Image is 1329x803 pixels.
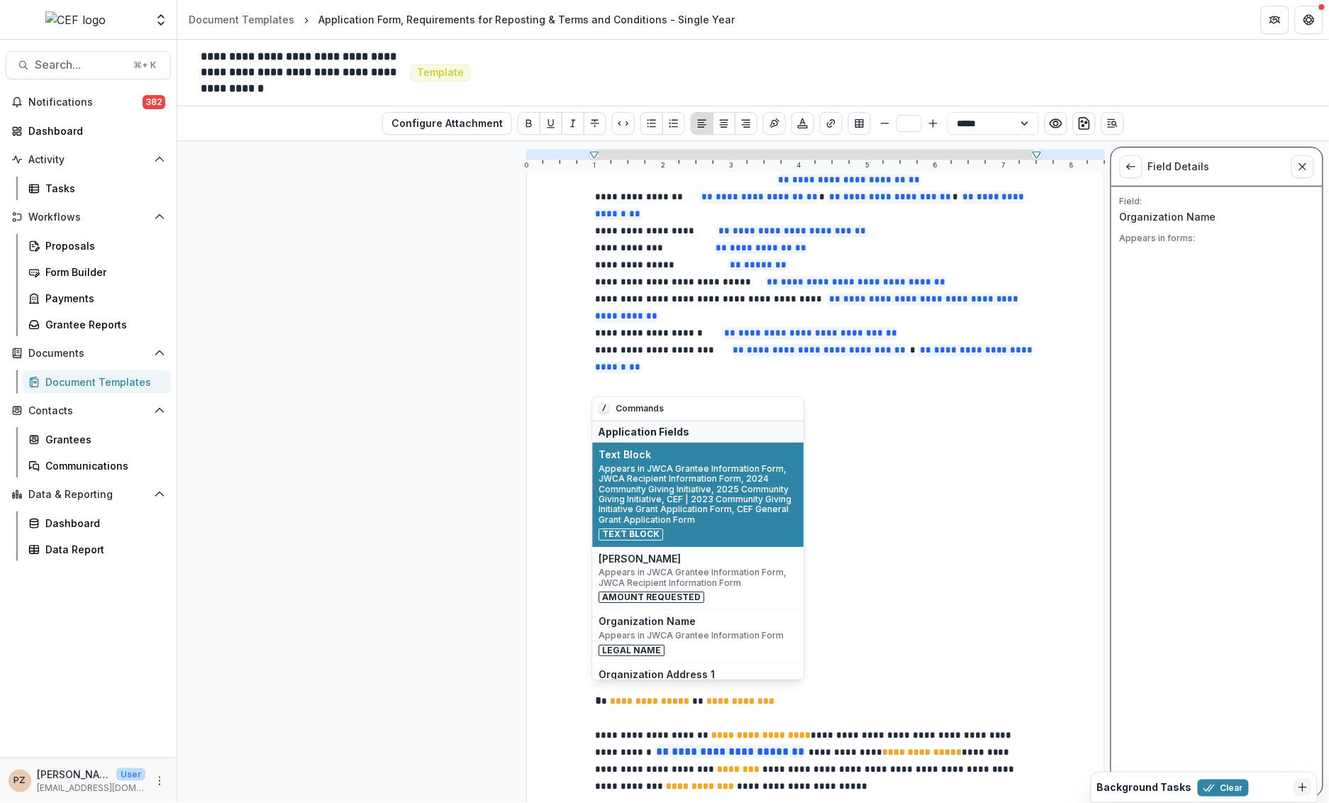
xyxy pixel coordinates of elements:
[151,772,168,790] button: More
[45,516,160,531] div: Dashboard
[599,645,665,656] span: Legal Name
[562,112,584,135] button: Italicize
[1073,112,1096,135] button: download-word
[183,9,300,30] a: Document Templates
[6,119,171,143] a: Dashboard
[1295,6,1323,34] button: Get Help
[6,148,171,171] button: Open Activity
[599,670,798,682] span: Organization Address 1
[6,91,171,113] button: Notifications382
[599,529,664,541] span: Text Block
[6,51,171,79] button: Search...
[143,95,165,109] span: 382
[763,112,786,135] button: Insert Signature
[1120,155,1142,178] button: View List
[6,342,171,365] button: Open Documents
[599,592,705,604] span: Amount Requested
[116,768,145,781] p: User
[599,450,798,462] span: Text Block
[23,454,171,477] a: Communications
[599,568,798,589] span: Appears in JWCA Grantee Information Form, JWCA Recipient Information Form
[23,428,171,451] a: Grantees
[151,6,171,34] button: Open entity switcher
[612,112,635,135] button: Code
[37,782,145,794] p: [EMAIL_ADDRESS][DOMAIN_NAME]
[28,211,148,223] span: Workflows
[6,399,171,422] button: Open Contacts
[713,112,735,135] button: Align Center
[593,663,804,726] button: Organization Address 1
[599,464,798,525] span: Appears in JWCA Grantee Information Form, JWCA Recipient Information Form, 2024 Community Giving ...
[1120,232,1314,245] p: Appears in forms:
[1291,155,1314,178] button: Close sidebar
[45,458,160,473] div: Communications
[1120,209,1291,224] p: Organization Name
[23,234,171,257] a: Proposals
[189,12,294,27] div: Document Templates
[45,542,160,557] div: Data Report
[1198,780,1249,797] button: Clear
[45,432,160,447] div: Grantees
[28,405,148,417] span: Contacts
[1120,195,1314,208] p: Field:
[318,12,735,27] div: Application Form, Requirements for Reposting & Terms and Conditions - Single Year
[28,123,160,138] div: Dashboard
[417,67,464,79] span: Template
[1101,112,1124,135] button: Open Editor Sidebar
[877,115,894,132] button: Smaller
[593,421,804,443] div: Application Fields
[45,291,160,306] div: Payments
[23,260,171,284] a: Form Builder
[28,489,148,501] span: Data & Reporting
[45,265,160,279] div: Form Builder
[6,206,171,228] button: Open Workflows
[925,115,942,132] button: Bigger
[593,610,804,663] button: Organization NameAppears in JWCA Grantee Information FormLegal Name
[599,616,798,628] span: Organization Name
[45,317,160,332] div: Grantee Reports
[518,112,540,135] button: Bold
[616,403,664,416] p: Commands
[45,11,106,28] img: CEF logo
[599,631,798,641] span: Appears in JWCA Grantee Information Form
[28,96,143,109] span: Notifications
[540,112,562,135] button: Underline
[14,776,26,785] div: Priscilla Zamora
[662,112,685,135] button: Ordered List
[23,313,171,336] a: Grantee Reports
[382,112,512,135] button: Configure Attachment
[1261,6,1289,34] button: Partners
[735,112,757,135] button: Align Right
[1148,161,1210,173] h2: Field Details
[45,375,160,389] div: Document Templates
[848,112,871,135] button: Insert Table
[820,112,843,135] button: Create link
[6,483,171,506] button: Open Data & Reporting
[23,511,171,535] a: Dashboard
[791,112,814,135] button: Choose font color
[35,58,125,72] span: Search...
[130,57,159,73] div: ⌘ + K
[1294,779,1311,796] button: Dismiss
[593,547,804,610] button: [PERSON_NAME]Appears in JWCA Grantee Information Form, JWCA Recipient Information FormAmount Requ...
[599,404,611,415] kbd: /
[28,154,148,166] span: Activity
[37,767,111,782] p: [PERSON_NAME]
[593,443,804,548] button: Text BlockAppears in JWCA Grantee Information Form, JWCA Recipient Information Form, 2024 Communi...
[691,112,713,135] button: Align Left
[28,348,148,360] span: Documents
[584,112,606,135] button: Strike
[45,238,160,253] div: Proposals
[183,9,740,30] nav: breadcrumb
[1097,782,1192,794] h2: Background Tasks
[1045,112,1067,135] button: Preview preview-doc.pdf
[23,287,171,310] a: Payments
[23,177,171,200] a: Tasks
[640,112,663,135] button: Bullet List
[45,181,160,196] div: Tasks
[23,370,171,394] a: Document Templates
[599,553,798,565] span: [PERSON_NAME]
[23,538,171,561] a: Data Report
